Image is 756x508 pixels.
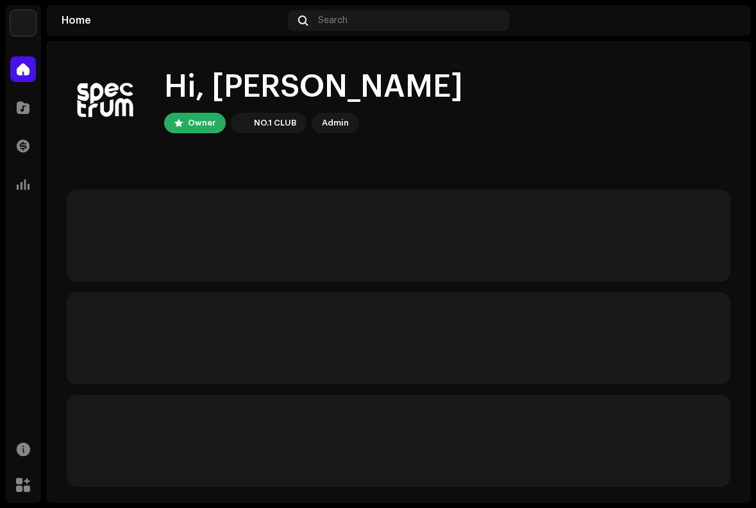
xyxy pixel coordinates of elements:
img: 2df20071-446d-447b-8888-ce1274353b08 [10,10,36,36]
img: 8fd174d1-f6de-4419-b615-879d2412f7ce [67,61,144,138]
div: Hi, [PERSON_NAME] [164,67,463,108]
img: 2df20071-446d-447b-8888-ce1274353b08 [233,115,249,131]
div: NO.1 CLUB [254,115,296,131]
span: Search [318,15,348,26]
img: 8fd174d1-f6de-4419-b615-879d2412f7ce [715,10,735,31]
div: Owner [188,115,215,131]
div: Admin [322,115,349,131]
div: Home [62,15,283,26]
